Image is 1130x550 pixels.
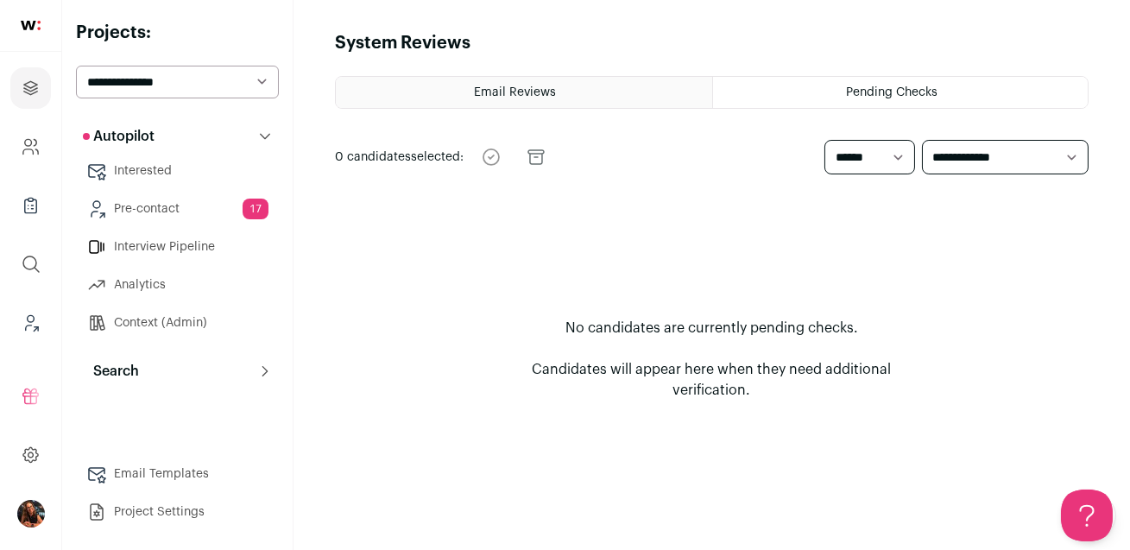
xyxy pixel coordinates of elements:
a: Leads (Backoffice) [10,302,51,344]
span: 0 candidates [335,151,411,163]
iframe: Help Scout Beacon - Open [1061,490,1113,541]
a: Company Lists [10,185,51,226]
p: No candidates are currently pending checks. [565,318,858,338]
h1: System Reviews [335,31,470,55]
a: Analytics [76,268,279,302]
span: selected: [335,149,464,166]
a: Email Templates [76,457,279,491]
a: Interview Pipeline [76,230,279,264]
img: wellfound-shorthand-0d5821cbd27db2630d0214b213865d53afaa358527fdda9d0ea32b1df1b89c2c.svg [21,21,41,30]
button: Open dropdown [17,500,45,528]
a: Company and ATS Settings [10,126,51,168]
h2: Projects: [76,21,279,45]
a: Project Settings [76,495,279,529]
p: Candidates will appear here when they need additional verification. [496,359,928,401]
span: Pending Checks [846,86,937,98]
p: Autopilot [83,126,155,147]
p: Search [83,361,139,382]
span: 17 [243,199,268,219]
button: Autopilot [76,119,279,154]
span: Email Reviews [474,86,556,98]
a: Email Reviews [336,77,712,108]
a: Interested [76,154,279,188]
button: Search [76,354,279,389]
a: Projects [10,67,51,109]
a: Pre-contact17 [76,192,279,226]
img: 13968079-medium_jpg [17,500,45,528]
a: Context (Admin) [76,306,279,340]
